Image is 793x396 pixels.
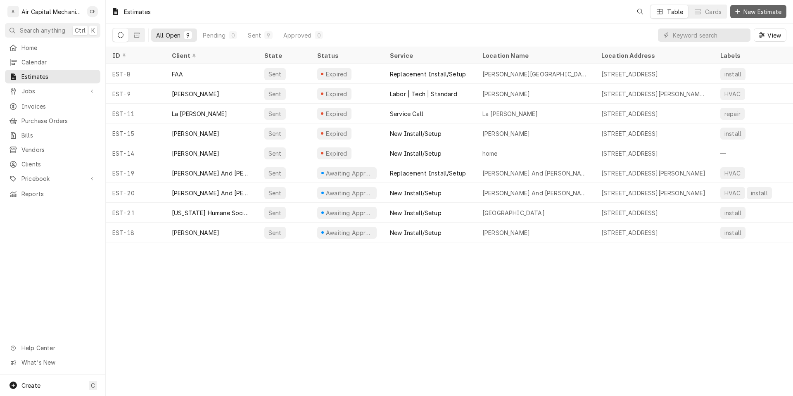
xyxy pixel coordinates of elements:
[390,70,466,78] div: Replacement Install/Setup
[601,51,705,60] div: Location Address
[482,169,588,178] div: [PERSON_NAME] And [PERSON_NAME]
[87,6,98,17] div: Charles Faure's Avatar
[268,169,283,178] div: Sent
[21,174,84,183] span: Pricebook
[390,90,457,98] div: Labor | Tech | Standard
[724,189,742,197] div: HVAC
[268,90,283,98] div: Sent
[172,189,251,197] div: [PERSON_NAME] And [PERSON_NAME]
[106,104,165,123] div: EST-11
[21,116,96,125] span: Purchase Orders
[106,223,165,242] div: EST-18
[482,109,538,118] div: La [PERSON_NAME]
[268,209,283,217] div: Sent
[316,31,321,40] div: 0
[75,26,85,35] span: Ctrl
[7,6,19,17] div: A
[172,90,219,98] div: [PERSON_NAME]
[601,228,658,237] div: [STREET_ADDRESS]
[482,228,530,237] div: [PERSON_NAME]
[601,149,658,158] div: [STREET_ADDRESS]
[482,209,545,217] div: [GEOGRAPHIC_DATA]
[325,228,373,237] div: Awaiting Approval
[5,55,100,69] a: Calendar
[172,70,183,78] div: FAA
[673,28,746,42] input: Keyword search
[112,51,157,60] div: ID
[325,109,348,118] div: Expired
[21,190,96,198] span: Reports
[601,129,658,138] div: [STREET_ADDRESS]
[106,84,165,104] div: EST-9
[754,28,786,42] button: View
[667,7,683,16] div: Table
[724,90,742,98] div: HVAC
[21,160,96,168] span: Clients
[268,189,283,197] div: Sent
[5,70,100,83] a: Estimates
[21,87,84,95] span: Jobs
[21,43,96,52] span: Home
[21,358,95,367] span: What's New
[390,149,442,158] div: New Install/Setup
[21,7,82,16] div: Air Capital Mechanical
[5,356,100,369] a: Go to What's New
[172,228,219,237] div: [PERSON_NAME]
[325,70,348,78] div: Expired
[5,187,100,201] a: Reports
[601,189,706,197] div: [STREET_ADDRESS][PERSON_NAME]
[482,189,588,197] div: [PERSON_NAME] And [PERSON_NAME]
[172,149,219,158] div: [PERSON_NAME]
[724,70,742,78] div: install
[268,149,283,158] div: Sent
[730,5,786,18] button: New Estimate
[21,58,96,66] span: Calendar
[390,209,442,217] div: New Install/Setup
[325,90,348,98] div: Expired
[634,5,647,18] button: Open search
[325,209,373,217] div: Awaiting Approval
[390,189,442,197] div: New Install/Setup
[172,129,219,138] div: [PERSON_NAME]
[106,123,165,143] div: EST-15
[601,209,658,217] div: [STREET_ADDRESS]
[390,129,442,138] div: New Install/Setup
[317,51,375,60] div: Status
[482,149,498,158] div: home
[482,70,588,78] div: [PERSON_NAME][GEOGRAPHIC_DATA] [GEOGRAPHIC_DATA], [GEOGRAPHIC_DATA]
[172,109,228,118] div: La [PERSON_NAME]
[5,341,100,355] a: Go to Help Center
[724,209,742,217] div: install
[106,64,165,84] div: EST-8
[172,51,249,60] div: Client
[5,100,100,113] a: Invoices
[21,72,96,81] span: Estimates
[482,51,586,60] div: Location Name
[203,31,226,40] div: Pending
[21,382,40,389] span: Create
[724,109,741,118] div: repair
[264,51,304,60] div: State
[601,70,658,78] div: [STREET_ADDRESS]
[601,90,707,98] div: [STREET_ADDRESS][PERSON_NAME][PERSON_NAME][PERSON_NAME]
[742,7,783,16] span: New Estimate
[601,169,706,178] div: [STREET_ADDRESS][PERSON_NAME]
[21,344,95,352] span: Help Center
[5,128,100,142] a: Bills
[21,102,96,111] span: Invoices
[5,114,100,128] a: Purchase Orders
[325,169,373,178] div: Awaiting Approval
[766,31,783,40] span: View
[724,169,742,178] div: HVAC
[268,70,283,78] div: Sent
[156,31,180,40] div: All Open
[91,26,95,35] span: K
[172,209,251,217] div: [US_STATE] Humane Society
[390,228,442,237] div: New Install/Setup
[705,7,722,16] div: Cards
[724,228,742,237] div: install
[5,41,100,55] a: Home
[268,109,283,118] div: Sent
[5,84,100,98] a: Go to Jobs
[230,31,235,40] div: 0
